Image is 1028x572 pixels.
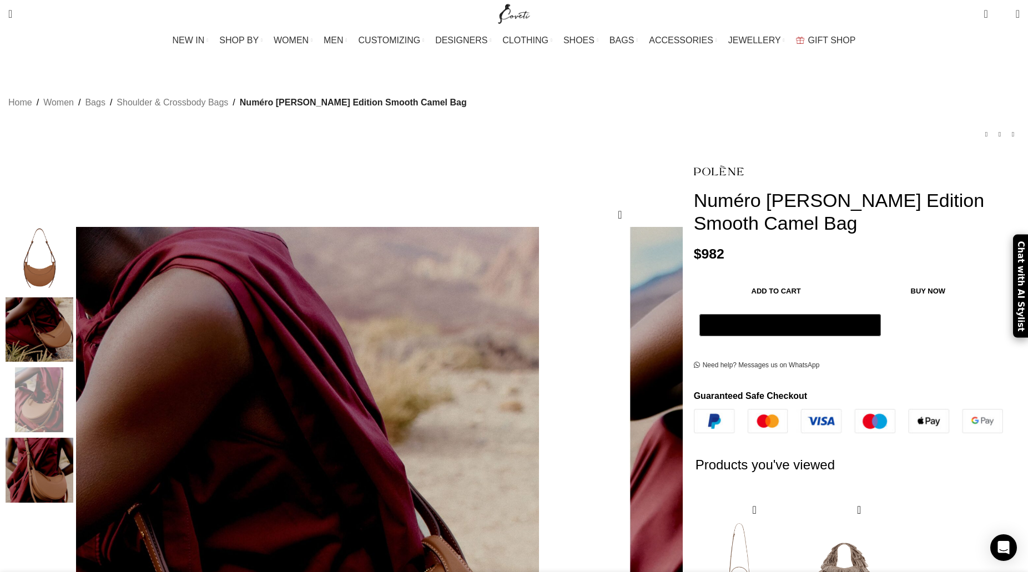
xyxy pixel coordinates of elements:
span: SHOES [563,35,594,45]
img: Polene [6,227,73,292]
a: BAGS [609,29,638,52]
a: Home [8,95,32,110]
a: CLOTHING [502,29,552,52]
span: DESIGNERS [435,35,487,45]
a: MEN [324,29,347,52]
img: Polene Paris [6,438,73,503]
a: Next product [1006,128,1020,141]
div: Main navigation [3,29,1025,52]
img: Polene bags [6,367,73,432]
button: Плащане чрез GPay [699,314,881,336]
img: guaranteed-safe-checkout-bordered.j [694,409,1003,434]
span: GIFT SHOP [808,35,856,45]
div: Open Intercom Messenger [990,534,1017,561]
span: CLOTHING [502,35,548,45]
a: 0 [978,3,993,25]
a: Site logo [496,8,533,18]
span: ACCESSORIES [649,35,713,45]
span: 0 [999,11,1007,19]
a: Bags [85,95,105,110]
a: ACCESSORIES [649,29,717,52]
a: JEWELLERY [728,29,785,52]
div: 3 / 4 [6,367,73,438]
div: 1 / 4 [6,227,73,297]
span: NEW IN [173,35,205,45]
div: My Wishlist [996,3,1007,25]
img: Polene bag [6,297,73,362]
bdi: 982 [694,246,724,261]
a: Previous product [980,128,993,141]
span: CUSTOMIZING [359,35,421,45]
span: WOMEN [274,35,309,45]
button: Buy now [859,280,997,303]
span: 0 [985,6,993,14]
a: Quick view [852,503,866,517]
span: BAGS [609,35,634,45]
a: Search [3,3,18,25]
a: Women [43,95,74,110]
a: SHOP BY [219,29,263,52]
nav: Breadcrumb [8,95,467,110]
strong: Guaranteed Safe Checkout [694,391,808,401]
img: GiftBag [796,37,804,44]
div: 4 / 4 [6,438,73,508]
span: Numéro [PERSON_NAME] Edition Smooth Camel Bag [240,95,467,110]
span: $ [694,246,702,261]
h1: Numéro [PERSON_NAME] Edition Smooth Camel Bag [694,189,1020,235]
a: SHOES [563,29,598,52]
a: CUSTOMIZING [359,29,425,52]
button: Add to cart [699,280,853,303]
a: WOMEN [274,29,313,52]
a: Shoulder & Crossbody Bags [117,95,228,110]
span: JEWELLERY [728,35,781,45]
a: NEW IN [173,29,209,52]
a: GIFT SHOP [796,29,856,52]
a: DESIGNERS [435,29,491,52]
span: MEN [324,35,344,45]
a: Need help? Messages us on WhatsApp [694,361,820,370]
a: Quick view [748,503,762,517]
span: SHOP BY [219,35,259,45]
div: 2 / 4 [6,297,73,368]
img: Polene [694,158,744,184]
h2: Products you've viewed [696,433,1005,497]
